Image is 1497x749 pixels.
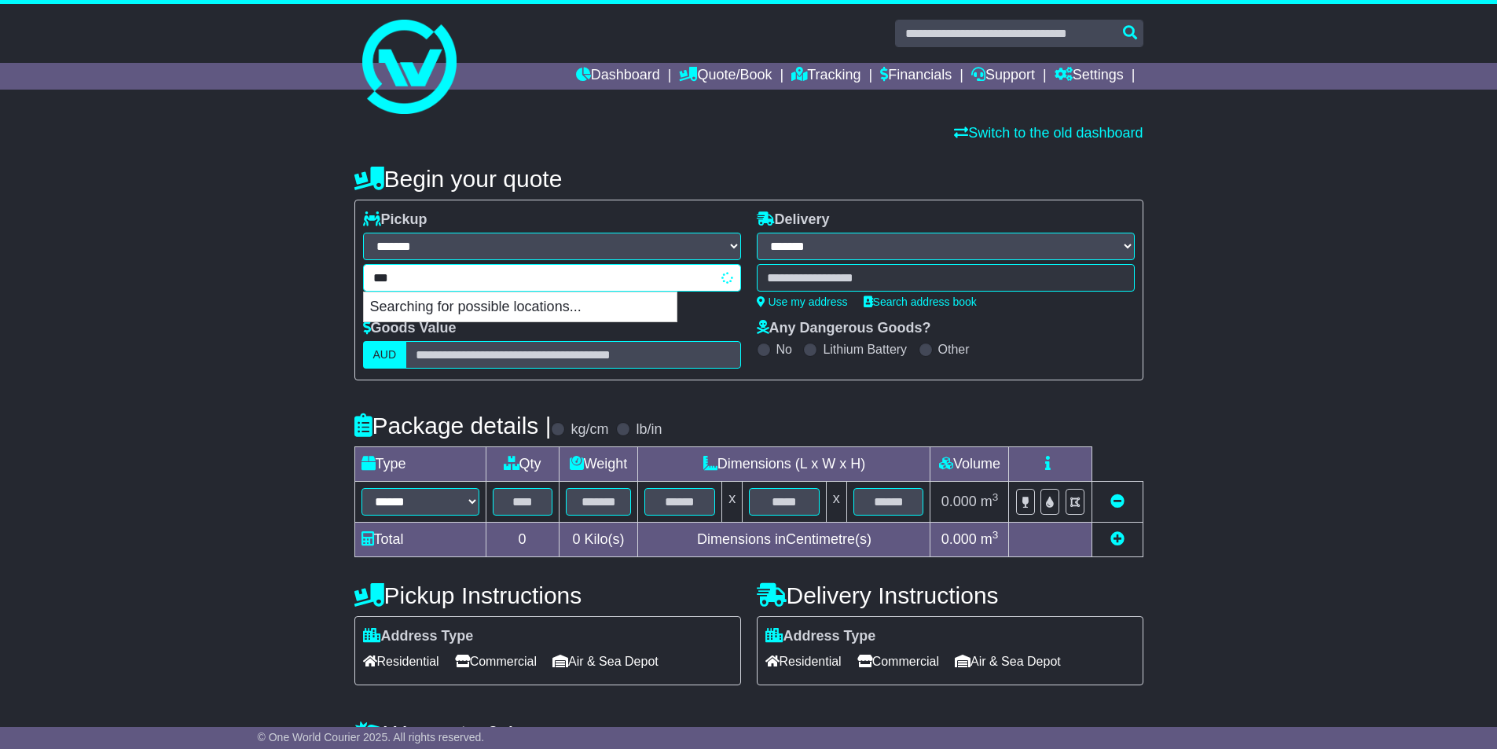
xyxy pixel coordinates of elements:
[552,649,659,674] span: Air & Sea Depot
[364,292,677,322] p: Searching for possible locations...
[864,296,977,308] a: Search address book
[938,342,970,357] label: Other
[1110,531,1125,547] a: Add new item
[455,649,537,674] span: Commercial
[880,63,952,90] a: Financials
[930,447,1009,482] td: Volume
[941,531,977,547] span: 0.000
[791,63,860,90] a: Tracking
[765,628,876,645] label: Address Type
[354,447,486,482] td: Type
[992,529,999,541] sup: 3
[572,531,580,547] span: 0
[559,447,638,482] td: Weight
[1110,494,1125,509] a: Remove this item
[571,421,608,439] label: kg/cm
[955,649,1061,674] span: Air & Sea Depot
[354,582,741,608] h4: Pickup Instructions
[954,125,1143,141] a: Switch to the old dashboard
[981,494,999,509] span: m
[354,721,1143,747] h4: Warranty & Insurance
[363,264,741,292] typeahead: Please provide city
[941,494,977,509] span: 0.000
[363,211,427,229] label: Pickup
[981,531,999,547] span: m
[826,482,846,523] td: x
[354,166,1143,192] h4: Begin your quote
[638,523,930,557] td: Dimensions in Centimetre(s)
[757,211,830,229] label: Delivery
[757,582,1143,608] h4: Delivery Instructions
[1055,63,1124,90] a: Settings
[765,649,842,674] span: Residential
[679,63,772,90] a: Quote/Book
[636,421,662,439] label: lb/in
[363,649,439,674] span: Residential
[722,482,743,523] td: x
[971,63,1035,90] a: Support
[559,523,638,557] td: Kilo(s)
[823,342,907,357] label: Lithium Battery
[258,731,485,743] span: © One World Courier 2025. All rights reserved.
[576,63,660,90] a: Dashboard
[857,649,939,674] span: Commercial
[363,628,474,645] label: Address Type
[354,523,486,557] td: Total
[757,296,848,308] a: Use my address
[757,320,931,337] label: Any Dangerous Goods?
[992,491,999,503] sup: 3
[638,447,930,482] td: Dimensions (L x W x H)
[486,523,559,557] td: 0
[486,447,559,482] td: Qty
[354,413,552,439] h4: Package details |
[363,320,457,337] label: Goods Value
[776,342,792,357] label: No
[363,341,407,369] label: AUD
